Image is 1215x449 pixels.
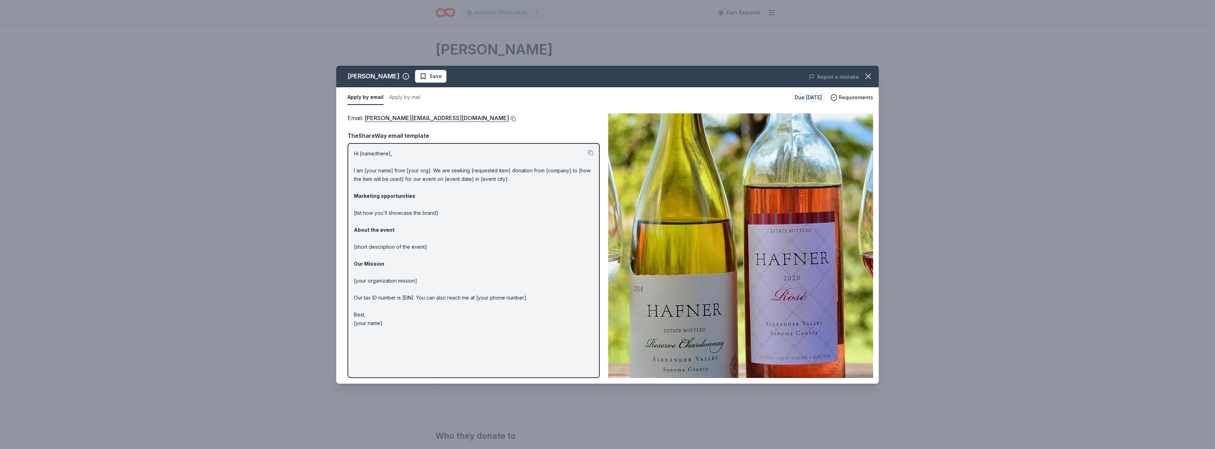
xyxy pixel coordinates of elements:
[348,131,600,140] div: TheShareWay email template
[348,90,384,105] button: Apply by email
[429,72,442,81] span: Save
[792,93,825,102] div: Due [DATE]
[364,113,509,123] a: [PERSON_NAME][EMAIL_ADDRESS][DOMAIN_NAME]
[348,114,509,122] span: Email :
[830,93,873,102] button: Requirements
[608,113,873,378] img: Image for Hafner Vineyard
[348,71,399,82] div: [PERSON_NAME]
[809,73,859,81] button: Report a mistake
[354,149,593,327] p: Hi [name/there], I am [your name] from [your org]. We are seeking [requested item] donation from ...
[354,227,395,233] strong: About the event
[354,193,415,199] strong: Marketing opportunities
[389,90,420,105] button: Apply by mail
[415,70,446,83] button: Save
[354,261,384,267] strong: Our Mission
[839,93,873,102] span: Requirements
